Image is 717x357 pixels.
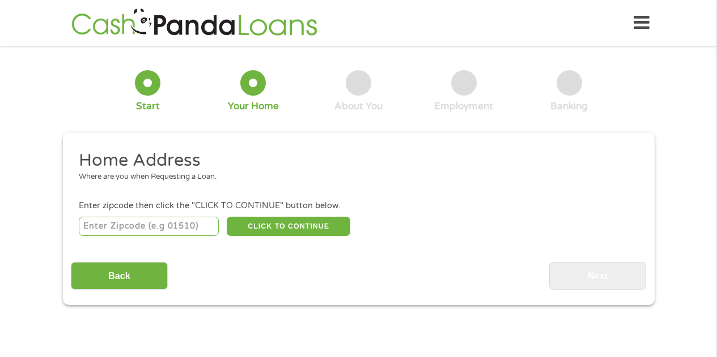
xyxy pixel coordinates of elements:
div: Banking [550,100,588,113]
h2: Home Address [79,149,630,172]
div: Enter zipcode then click the "CLICK TO CONTINUE" button below. [79,200,638,212]
input: Next [549,262,646,290]
div: About You [334,100,383,113]
div: Your Home [228,100,279,113]
div: Start [136,100,160,113]
div: Employment [434,100,493,113]
input: Enter Zipcode (e.g 01510) [79,217,219,236]
input: Back [71,262,168,290]
img: GetLoanNow Logo [68,7,321,39]
button: CLICK TO CONTINUE [227,217,350,236]
div: Where are you when Requesting a Loan. [79,171,630,183]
